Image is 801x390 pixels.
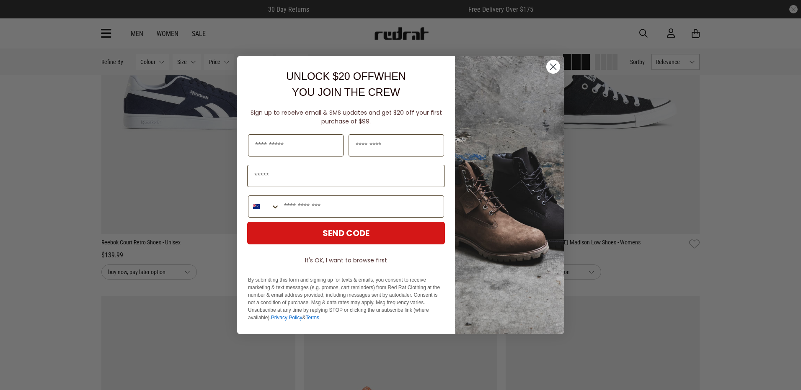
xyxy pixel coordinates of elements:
[248,196,280,217] button: Search Countries
[292,86,400,98] span: YOU JOIN THE CREW
[455,56,564,334] img: f7662613-148e-4c88-9575-6c6b5b55a647.jpeg
[253,203,260,210] img: New Zealand
[374,70,406,82] span: WHEN
[271,315,302,321] a: Privacy Policy
[248,276,444,321] p: By submitting this form and signing up for texts & emails, you consent to receive marketing & tex...
[286,70,374,82] span: UNLOCK $20 OFF
[247,253,445,268] button: It's OK, I want to browse first
[247,165,445,187] input: Email
[248,134,344,157] input: First Name
[305,315,319,321] a: Terms
[247,222,445,244] button: SEND CODE
[251,108,442,126] span: Sign up to receive email & SMS updates and get $20 off your first purchase of $99.
[546,59,561,74] button: Close dialog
